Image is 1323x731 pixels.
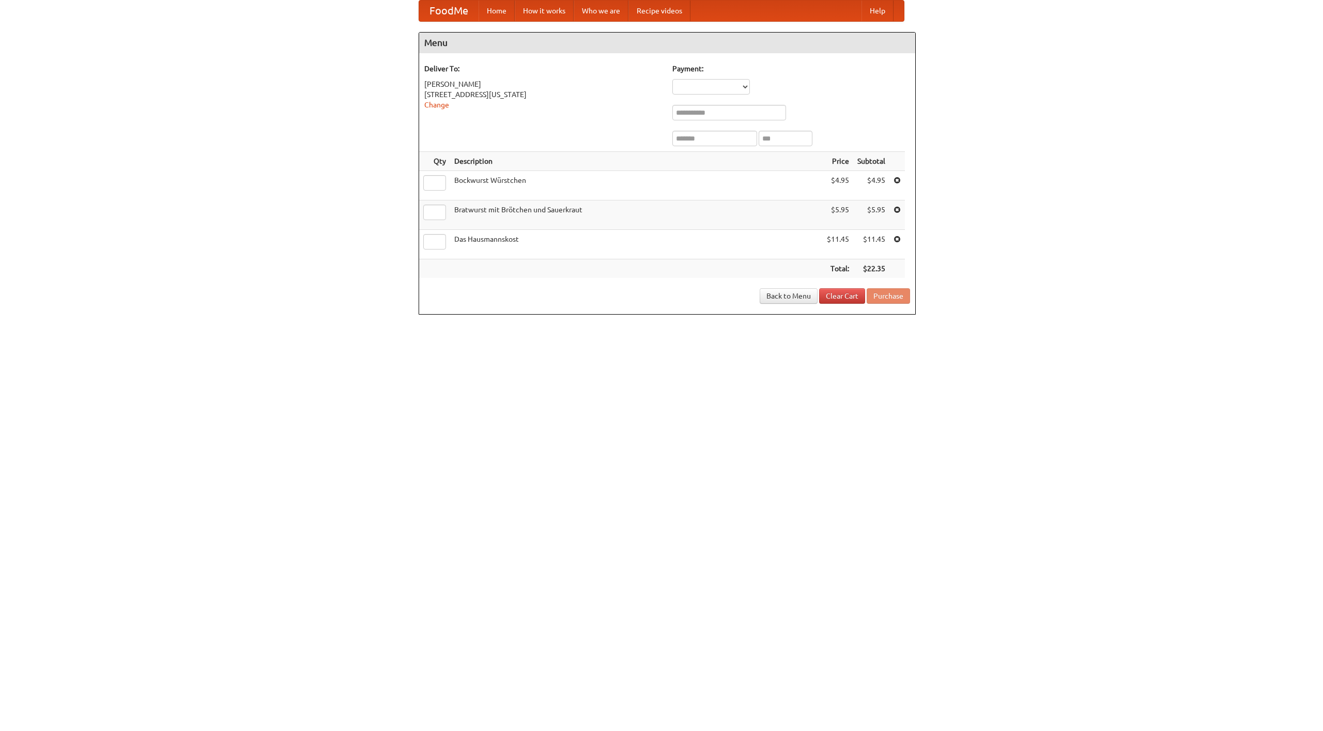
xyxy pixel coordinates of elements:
[853,200,889,230] td: $5.95
[628,1,690,21] a: Recipe videos
[853,230,889,259] td: $11.45
[424,79,662,89] div: [PERSON_NAME]
[823,259,853,278] th: Total:
[672,64,910,74] h5: Payment:
[823,171,853,200] td: $4.95
[450,152,823,171] th: Description
[450,171,823,200] td: Bockwurst Würstchen
[819,288,865,304] a: Clear Cart
[760,288,818,304] a: Back to Menu
[419,152,450,171] th: Qty
[424,89,662,100] div: [STREET_ADDRESS][US_STATE]
[823,200,853,230] td: $5.95
[823,230,853,259] td: $11.45
[450,200,823,230] td: Bratwurst mit Brötchen und Sauerkraut
[450,230,823,259] td: Das Hausmannskost
[574,1,628,21] a: Who we are
[853,152,889,171] th: Subtotal
[515,1,574,21] a: How it works
[853,259,889,278] th: $22.35
[479,1,515,21] a: Home
[424,101,449,109] a: Change
[862,1,894,21] a: Help
[419,1,479,21] a: FoodMe
[853,171,889,200] td: $4.95
[867,288,910,304] button: Purchase
[419,33,915,53] h4: Menu
[424,64,662,74] h5: Deliver To:
[823,152,853,171] th: Price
